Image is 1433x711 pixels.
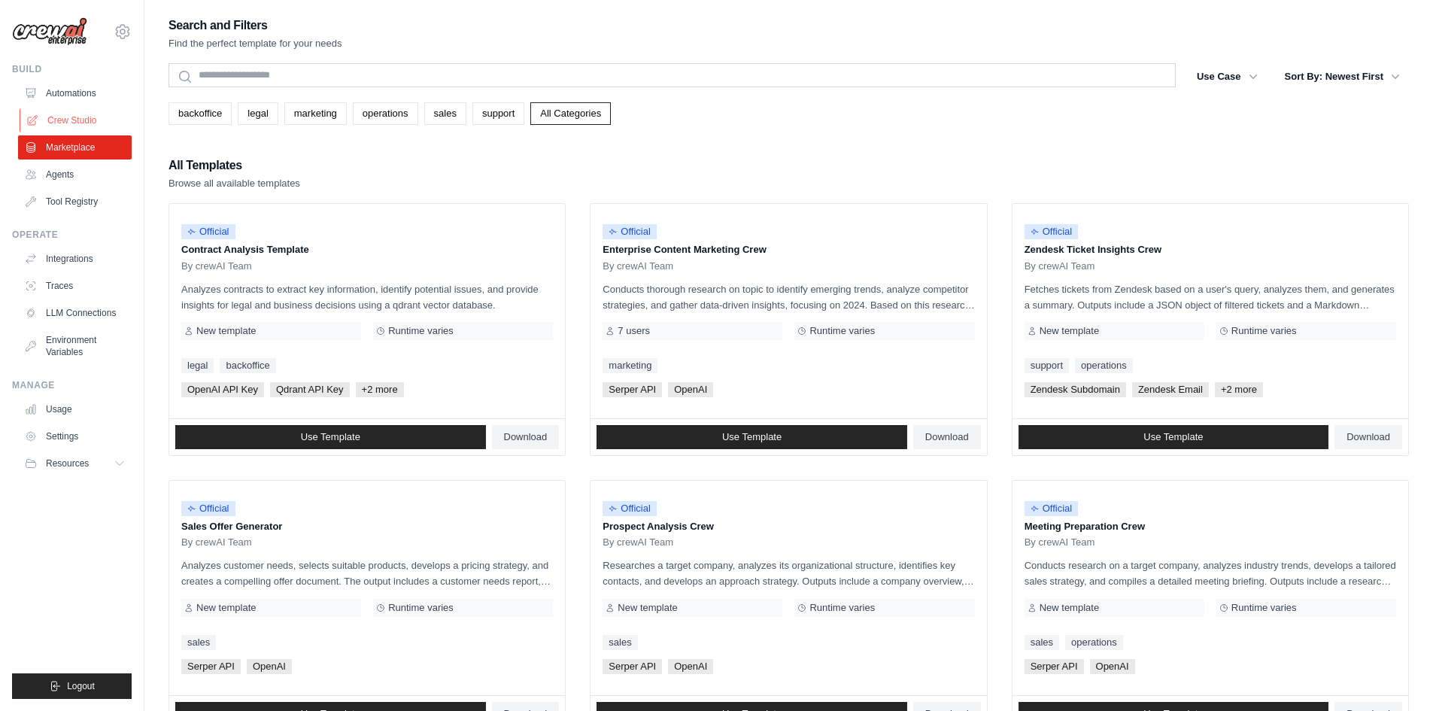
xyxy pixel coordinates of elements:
button: Use Case [1188,63,1267,90]
span: Download [925,431,969,443]
a: marketing [603,358,657,373]
a: Download [913,425,981,449]
span: Official [1025,224,1079,239]
span: Official [181,501,235,516]
a: operations [1065,635,1123,650]
span: Runtime varies [388,602,454,614]
span: By crewAI Team [1025,536,1095,548]
a: Download [492,425,560,449]
a: Agents [18,163,132,187]
span: OpenAI [668,382,713,397]
h2: Search and Filters [168,15,342,36]
a: Settings [18,424,132,448]
span: +2 more [1215,382,1263,397]
div: Operate [12,229,132,241]
span: Use Template [301,431,360,443]
a: support [1025,358,1069,373]
a: operations [353,102,418,125]
a: Environment Variables [18,328,132,364]
span: New template [1040,602,1099,614]
p: Contract Analysis Template [181,242,553,257]
span: New template [196,325,256,337]
a: Automations [18,81,132,105]
p: Browse all available templates [168,176,300,191]
a: Traces [18,274,132,298]
p: Analyzes customer needs, selects suitable products, develops a pricing strategy, and creates a co... [181,558,553,589]
span: Use Template [722,431,782,443]
p: Find the perfect template for your needs [168,36,342,51]
span: Runtime varies [388,325,454,337]
span: Download [1346,431,1390,443]
a: Use Template [597,425,907,449]
span: Runtime varies [1231,325,1297,337]
span: OpenAI [1090,659,1135,674]
a: legal [181,358,214,373]
span: Download [504,431,548,443]
p: Conducts research on a target company, analyzes industry trends, develops a tailored sales strate... [1025,558,1396,589]
span: Resources [46,457,89,469]
a: operations [1075,358,1133,373]
button: Resources [18,451,132,476]
p: Conducts thorough research on topic to identify emerging trends, analyze competitor strategies, a... [603,281,974,313]
span: Zendesk Subdomain [1025,382,1126,397]
p: Zendesk Ticket Insights Crew [1025,242,1396,257]
span: New template [618,602,677,614]
a: legal [238,102,278,125]
span: Zendesk Email [1132,382,1209,397]
span: By crewAI Team [603,260,673,272]
span: Official [1025,501,1079,516]
span: OpenAI [668,659,713,674]
p: Fetches tickets from Zendesk based on a user's query, analyzes them, and generates a summary. Out... [1025,281,1396,313]
a: sales [1025,635,1059,650]
a: backoffice [168,102,232,125]
span: Use Template [1143,431,1203,443]
p: Prospect Analysis Crew [603,519,974,534]
span: By crewAI Team [1025,260,1095,272]
a: Integrations [18,247,132,271]
a: sales [603,635,637,650]
a: Use Template [175,425,486,449]
span: Logout [67,680,95,692]
h2: All Templates [168,155,300,176]
span: Official [603,501,657,516]
span: OpenAI API Key [181,382,264,397]
span: Qdrant API Key [270,382,350,397]
span: Official [181,224,235,239]
span: Serper API [1025,659,1084,674]
a: sales [181,635,216,650]
a: LLM Connections [18,301,132,325]
span: Serper API [603,382,662,397]
p: Analyzes contracts to extract key information, identify potential issues, and provide insights fo... [181,281,553,313]
span: Runtime varies [1231,602,1297,614]
a: marketing [284,102,347,125]
span: +2 more [356,382,404,397]
span: By crewAI Team [603,536,673,548]
span: Official [603,224,657,239]
button: Sort By: Newest First [1276,63,1409,90]
a: support [472,102,524,125]
span: Serper API [181,659,241,674]
span: OpenAI [247,659,292,674]
span: Runtime varies [809,602,875,614]
span: New template [1040,325,1099,337]
a: Crew Studio [20,108,133,132]
a: Download [1334,425,1402,449]
a: Usage [18,397,132,421]
p: Researches a target company, analyzes its organizational structure, identifies key contacts, and ... [603,558,974,589]
span: By crewAI Team [181,536,252,548]
span: New template [196,602,256,614]
div: Build [12,63,132,75]
p: Enterprise Content Marketing Crew [603,242,974,257]
img: Logo [12,17,87,46]
p: Sales Offer Generator [181,519,553,534]
span: 7 users [618,325,650,337]
a: sales [424,102,466,125]
a: Marketplace [18,135,132,160]
button: Logout [12,673,132,699]
a: Tool Registry [18,190,132,214]
a: Use Template [1019,425,1329,449]
div: Manage [12,379,132,391]
a: backoffice [220,358,275,373]
span: By crewAI Team [181,260,252,272]
span: Serper API [603,659,662,674]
